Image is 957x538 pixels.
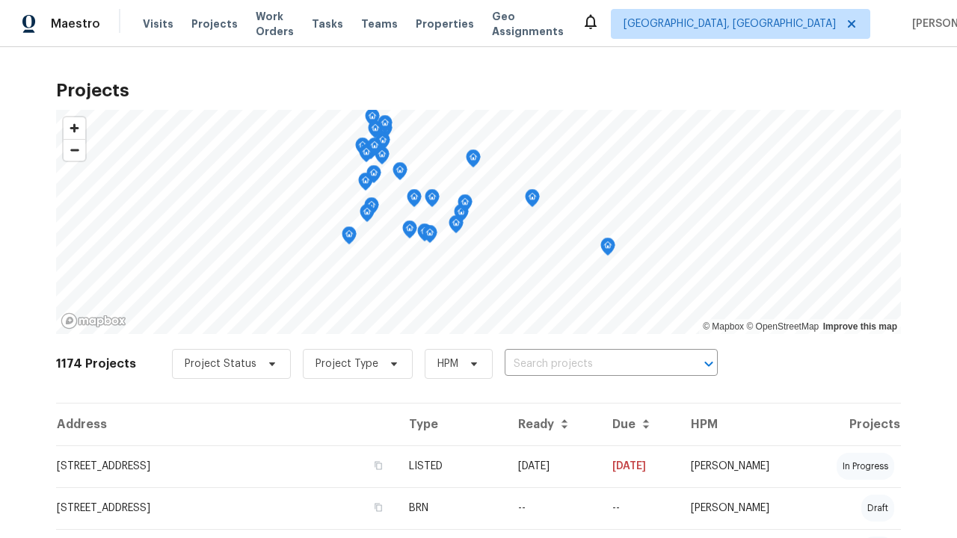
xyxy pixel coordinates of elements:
div: Map marker [393,162,407,185]
div: Map marker [449,215,464,238]
span: Work Orders [256,9,294,39]
div: Map marker [600,238,615,261]
td: [PERSON_NAME] [679,445,805,487]
a: OpenStreetMap [746,321,819,332]
td: LISTED [397,445,506,487]
th: Type [397,403,506,445]
button: Zoom out [64,139,85,161]
div: Map marker [366,165,381,188]
input: Search projects [505,353,676,376]
div: Map marker [425,189,440,212]
th: Due [600,403,679,445]
span: Zoom out [64,140,85,161]
th: Projects [805,403,901,445]
th: Address [56,403,397,445]
span: HPM [437,356,458,371]
td: Resale COE 2025-09-23T00:00:00.000Z [600,487,679,529]
button: Copy Address [372,459,385,472]
td: [STREET_ADDRESS] [56,445,397,487]
div: Map marker [422,225,437,248]
div: in progress [837,453,894,480]
td: [STREET_ADDRESS] [56,487,397,529]
div: Map marker [375,132,390,155]
div: Map marker [342,226,357,250]
div: Map marker [368,120,383,143]
div: Map marker [454,204,469,227]
span: Project Status [185,356,256,371]
a: Mapbox [703,321,744,332]
div: Map marker [525,189,540,212]
td: [DATE] [600,445,679,487]
div: Map marker [375,146,390,170]
div: Map marker [360,204,375,227]
div: Map marker [359,144,374,167]
h2: Projects [56,83,901,98]
td: [DATE] [506,445,600,487]
span: [GEOGRAPHIC_DATA], [GEOGRAPHIC_DATA] [624,16,836,31]
div: Map marker [402,220,417,244]
span: Tasks [312,19,343,29]
button: Zoom in [64,117,85,139]
button: Open [698,353,719,374]
button: Copy Address [372,501,385,514]
th: Ready [506,403,600,445]
div: draft [861,495,894,522]
div: Map marker [355,137,370,161]
span: Geo Assignments [492,9,564,39]
h2: 1174 Projects [56,356,136,371]
div: Map marker [367,137,382,161]
span: Projects [191,16,238,31]
span: Properties [416,16,474,31]
td: BRN [397,487,506,529]
div: Map marker [407,189,422,212]
div: Map marker [458,194,473,217]
div: Map marker [365,108,380,132]
a: Mapbox homepage [61,312,126,330]
div: Map marker [417,223,432,247]
div: Map marker [363,141,378,164]
span: Maestro [51,16,100,31]
span: Teams [361,16,398,31]
th: HPM [679,403,805,445]
div: Map marker [466,149,481,173]
div: Map marker [378,115,393,138]
span: Project Type [316,356,378,371]
div: Map marker [358,173,373,196]
a: Improve this map [823,321,897,332]
td: -- [506,487,600,529]
canvas: Map [56,110,901,334]
td: [PERSON_NAME] [679,487,805,529]
div: Map marker [364,197,379,220]
span: Visits [143,16,173,31]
